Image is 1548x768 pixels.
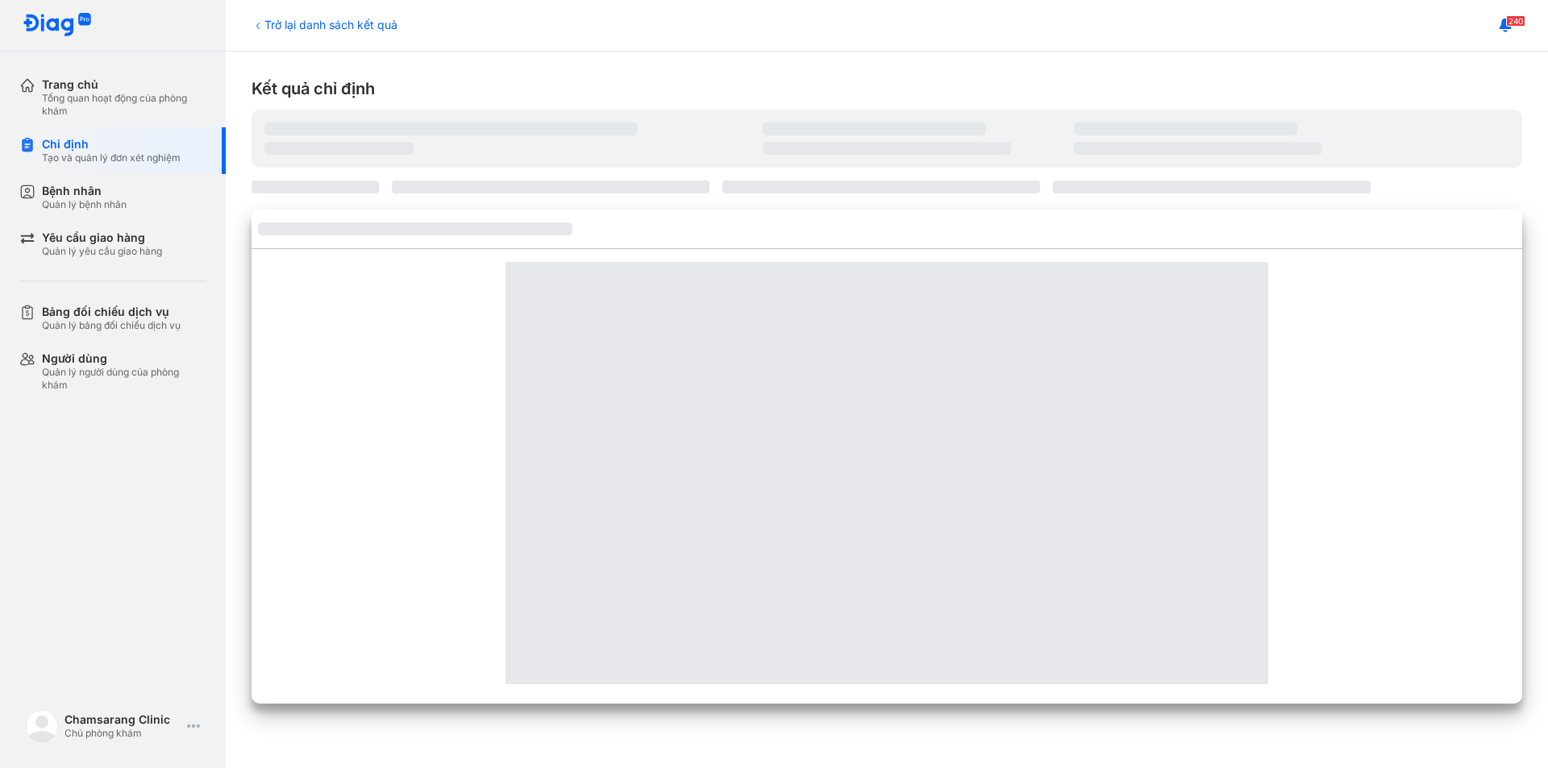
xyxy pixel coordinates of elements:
[252,77,1522,100] div: Kết quả chỉ định
[252,16,397,33] div: Trở lại danh sách kết quả
[64,727,181,740] div: Chủ phòng khám
[42,319,181,332] div: Quản lý bảng đối chiếu dịch vụ
[23,13,92,38] img: logo
[42,92,206,118] div: Tổng quan hoạt động của phòng khám
[42,77,206,92] div: Trang chủ
[42,198,127,211] div: Quản lý bệnh nhân
[42,351,206,366] div: Người dùng
[26,710,58,742] img: logo
[42,245,162,258] div: Quản lý yêu cầu giao hàng
[42,305,181,319] div: Bảng đối chiếu dịch vụ
[64,712,181,727] div: Chamsarang Clinic
[42,137,181,152] div: Chỉ định
[42,184,127,198] div: Bệnh nhân
[42,230,162,245] div: Yêu cầu giao hàng
[42,366,206,392] div: Quản lý người dùng của phòng khám
[42,152,181,164] div: Tạo và quản lý đơn xét nghiệm
[1506,15,1525,27] span: 240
